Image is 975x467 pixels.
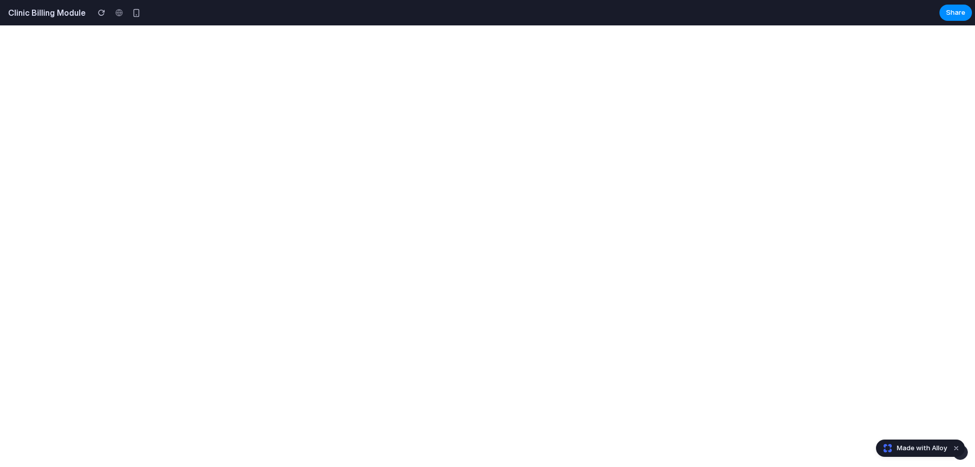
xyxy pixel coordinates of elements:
[939,5,972,21] button: Share
[876,443,948,453] a: Made with Alloy
[897,443,947,453] span: Made with Alloy
[950,442,962,454] button: Dismiss watermark
[4,7,86,19] h2: Clinic Billing Module
[946,8,965,18] span: Share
